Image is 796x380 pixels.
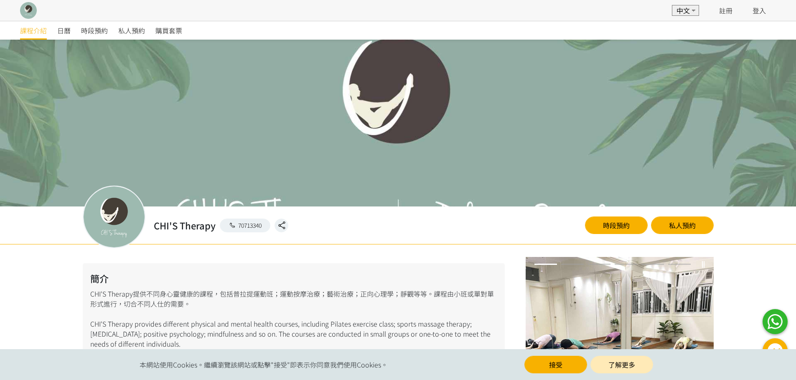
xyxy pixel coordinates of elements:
[155,25,182,35] span: 購買套票
[57,25,71,35] span: 日曆
[220,219,271,232] a: 70713340
[90,272,497,285] h2: 簡介
[118,25,145,35] span: 私人預約
[81,21,108,40] a: 時段預約
[590,356,653,373] a: 了解更多
[140,360,388,370] span: 本網站使用Cookies。繼續瀏覽該網站或點擊"接受"即表示你同意我們使用Cookies。
[20,21,47,40] a: 課程介紹
[20,25,47,35] span: 課程介紹
[155,21,182,40] a: 購買套票
[719,5,732,15] a: 註冊
[118,21,145,40] a: 私人預約
[154,219,216,232] h2: CHI'S Therapy
[753,5,766,15] a: 登入
[81,25,108,35] span: 時段預約
[20,2,37,19] img: XCiuqSzNOMkVjoLvqyfWlGi3krYmRzy3FY06BdcB.png
[651,216,714,234] a: 私人預約
[585,216,648,234] a: 時段預約
[524,356,587,373] button: 接受
[83,263,505,357] div: CHI'S Therapy提供不同身心靈健康的課程，包括普拉提運動班；運動按摩治療；藝術治療；正向心理學；靜觀等等。課程由小班或單對單形式進行，切合不同人仕的需要。 CHI'S Therapy ...
[57,21,71,40] a: 日曆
